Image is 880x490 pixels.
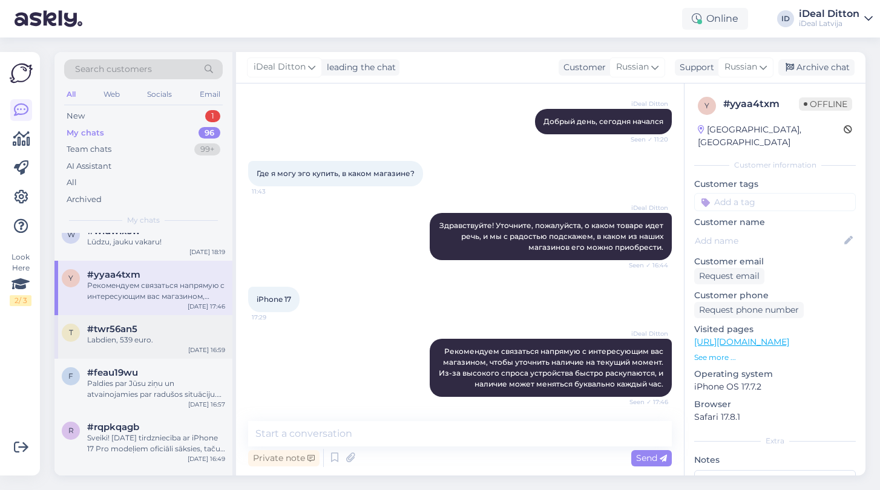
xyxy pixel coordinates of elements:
div: All [67,177,77,189]
p: Customer tags [694,178,856,191]
div: 2 / 3 [10,295,31,306]
p: Browser [694,398,856,411]
span: Send [636,452,667,463]
span: #rqpkqagb [87,422,139,433]
div: Private note [248,450,320,466]
div: Archive chat [778,59,855,76]
span: iDeal Ditton [623,329,668,338]
a: [URL][DOMAIN_NAME] [694,336,789,347]
div: [DATE] 18:19 [189,247,225,256]
div: Support [675,61,714,74]
span: iDeal Ditton [254,60,306,74]
div: Customer [559,61,606,74]
div: # yyaa4txm [723,97,799,111]
div: iDeal Latvija [799,19,859,28]
p: Customer email [694,255,856,268]
span: iDeal Ditton [623,99,668,108]
div: Team chats [67,143,111,155]
p: See more ... [694,352,856,363]
span: Где я могу эго купить, в каком магазине? [257,169,415,178]
p: Operating system [694,368,856,381]
span: Offline [799,97,852,111]
span: Seen ✓ 17:46 [623,397,668,407]
div: Archived [67,194,102,206]
input: Add a tag [694,193,856,211]
div: 99+ [194,143,220,155]
div: Online [682,8,748,30]
div: Lūdzu, jauku vakaru! [87,237,225,247]
a: iDeal DittoniDeal Latvija [799,9,873,28]
div: Labdien, 539 euro. [87,335,225,345]
div: Extra [694,436,856,446]
span: Russian [724,60,757,74]
p: Safari 17.8.1 [694,411,856,423]
div: [DATE] 16:57 [188,400,225,409]
img: Askly Logo [10,62,33,85]
span: Russian [616,60,649,74]
span: 17:29 [252,313,297,322]
div: [DATE] 16:59 [188,345,225,354]
div: AI Assistant [67,160,111,172]
span: #yyaa4txm [87,269,140,280]
div: 96 [199,127,220,139]
span: Search customers [75,63,152,76]
span: Seen ✓ 16:44 [623,261,668,270]
div: Look Here [10,252,31,306]
div: 1 [205,110,220,122]
span: Добрый день, сегодня начался [543,117,663,126]
div: Рекомендуем связаться напрямую с интересующим вас магазином, чтобы уточнить наличие на текущий мо... [87,280,225,302]
div: Web [101,87,122,102]
div: All [64,87,78,102]
div: Sveiki! [DATE] tirdzniecība ar iPhone 17 Pro modeļiem oficiāli sāksies, taču ierīču skaits būs ie... [87,433,225,454]
p: Customer phone [694,289,856,302]
div: [DATE] 16:49 [188,454,225,463]
span: iDeal Ditton [623,203,668,212]
div: Socials [145,87,174,102]
p: iPhone OS 17.7.2 [694,381,856,393]
span: r [68,426,74,435]
div: ID [777,10,794,27]
div: iDeal Ditton [799,9,859,19]
p: Customer name [694,216,856,229]
span: 11:43 [252,187,297,196]
span: y [704,101,709,110]
span: iPhone 17 [257,295,291,304]
span: w [67,230,75,239]
div: [DATE] 17:46 [188,302,225,311]
span: y [68,273,73,283]
span: Рекомендуем связаться напрямую с интересующим вас магазином, чтобы уточнить наличие на текущий мо... [439,347,665,388]
div: leading the chat [322,61,396,74]
span: #twr56an5 [87,324,137,335]
div: [GEOGRAPHIC_DATA], [GEOGRAPHIC_DATA] [698,123,844,149]
div: Request phone number [694,302,804,318]
span: t [69,328,73,337]
div: Email [197,87,223,102]
span: #feau19wu [87,367,138,378]
span: My chats [127,215,160,226]
div: Paldies par Jūsu ziņu un atvainojamies par radušos situāciju. Diemžēl preču izsniegšana notiek pē... [87,378,225,400]
span: Seen ✓ 11:20 [623,135,668,144]
div: New [67,110,85,122]
span: f [68,371,73,381]
p: Notes [694,454,856,466]
div: Customer information [694,160,856,171]
div: Request email [694,268,764,284]
input: Add name [695,234,842,247]
span: Здравствуйте! Уточните, пожалуйста, о каком товаре идет речь, и мы с радостью подскажем, в каком ... [439,221,665,252]
p: Visited pages [694,323,856,336]
div: My chats [67,127,104,139]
